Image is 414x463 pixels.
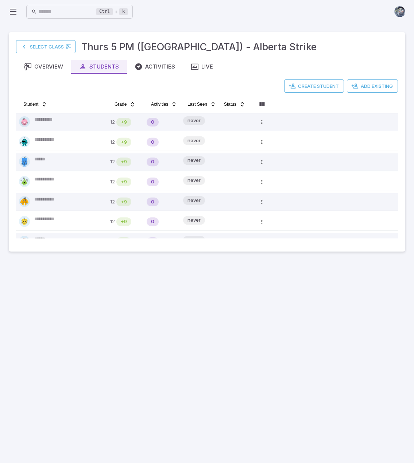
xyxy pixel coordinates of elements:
[147,138,159,147] div: New Student
[116,198,131,206] div: Math is above age level
[116,139,131,146] span: +9
[19,136,30,147] img: octagon.svg
[116,237,131,246] div: Math is above age level
[110,238,115,245] p: 12
[183,98,220,110] button: Last Seen
[147,98,181,110] button: Activities
[19,216,30,227] img: square.svg
[24,63,63,71] div: Overview
[110,139,115,146] p: 12
[224,101,236,107] span: Status
[147,218,159,225] span: 0
[187,101,207,107] span: Last Seen
[147,217,159,226] div: New Student
[147,158,159,166] span: 0
[116,157,131,166] div: Math is above age level
[16,40,76,53] a: Select Class
[256,98,268,110] button: Column visibility
[151,101,168,107] span: Activities
[147,198,159,206] div: New Student
[183,157,205,164] span: never
[284,79,344,93] button: Create Student
[119,8,128,15] kbd: k
[116,158,131,166] span: +9
[23,101,38,107] span: Student
[147,139,159,146] span: 0
[116,238,131,245] span: +9
[96,8,113,15] kbd: Ctrl
[183,197,205,204] span: never
[147,178,159,186] span: 0
[116,198,131,206] span: +9
[347,79,398,93] button: Add Existing
[110,118,115,126] p: 12
[116,218,131,225] span: +9
[183,237,205,244] span: never
[394,6,405,17] img: andrew.jpg
[110,198,115,206] p: 12
[147,118,159,127] div: New Student
[116,178,131,186] span: +9
[96,7,128,16] div: +
[110,98,140,110] button: Grade
[147,118,159,126] span: 0
[79,63,119,71] div: Students
[19,98,51,110] button: Student
[110,158,115,166] p: 12
[19,196,30,207] img: semi-circle.svg
[191,63,213,71] div: Live
[116,118,131,127] div: Math is above age level
[147,178,159,186] div: New Student
[183,137,205,144] span: never
[220,98,249,110] button: Status
[147,238,159,245] span: 0
[147,157,159,166] div: New Student
[115,101,127,107] span: Grade
[19,156,30,167] img: rectangle.svg
[19,236,30,247] img: oval.svg
[81,39,317,54] h3: Thurs 5 PM ([GEOGRAPHIC_DATA]) - Alberta Strike
[183,117,205,124] span: never
[116,118,131,126] span: +9
[135,63,175,71] div: Activities
[183,177,205,184] span: never
[116,178,131,186] div: Math is above age level
[110,178,115,186] p: 12
[19,116,30,127] img: hexagon.svg
[19,176,30,187] img: triangle.svg
[183,217,205,224] span: never
[110,218,115,225] p: 12
[116,138,131,147] div: Math is above age level
[147,198,159,206] span: 0
[116,217,131,226] div: Math is above age level
[147,237,159,246] div: New Student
